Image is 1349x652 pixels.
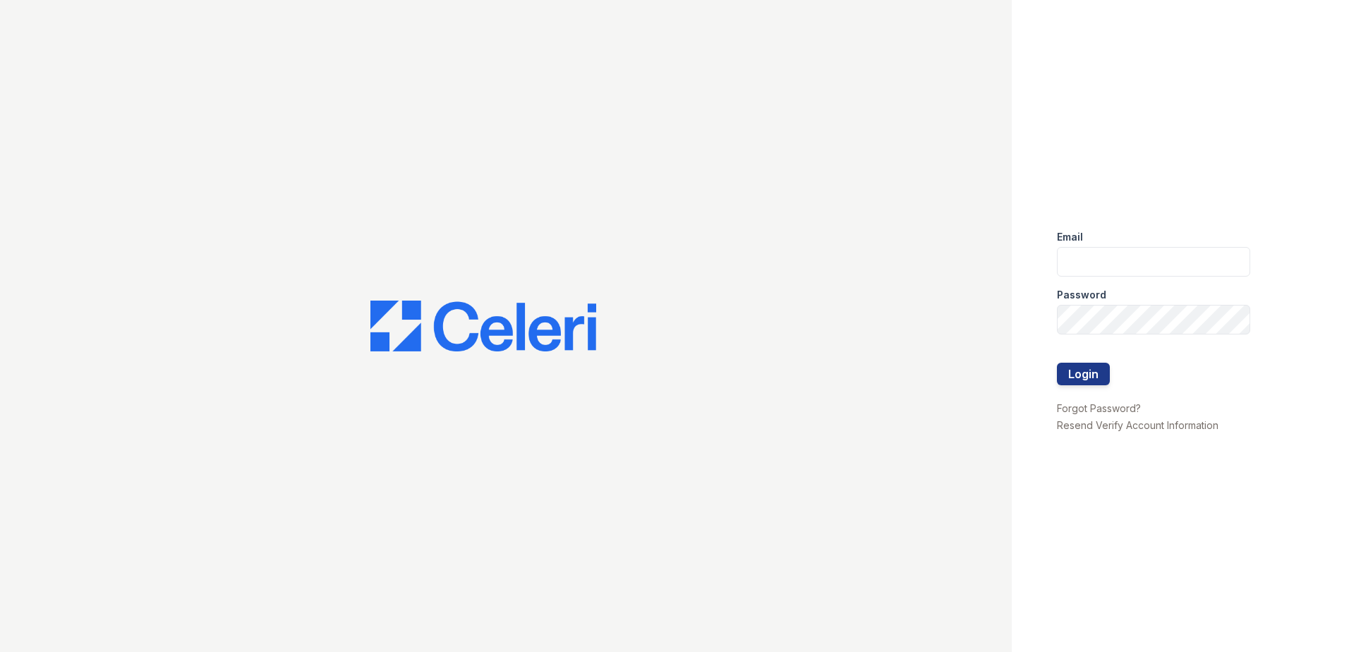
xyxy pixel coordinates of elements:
[1057,230,1083,244] label: Email
[1057,363,1110,385] button: Login
[1057,402,1141,414] a: Forgot Password?
[1057,419,1218,431] a: Resend Verify Account Information
[1057,288,1106,302] label: Password
[370,301,596,351] img: CE_Logo_Blue-a8612792a0a2168367f1c8372b55b34899dd931a85d93a1a3d3e32e68fde9ad4.png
